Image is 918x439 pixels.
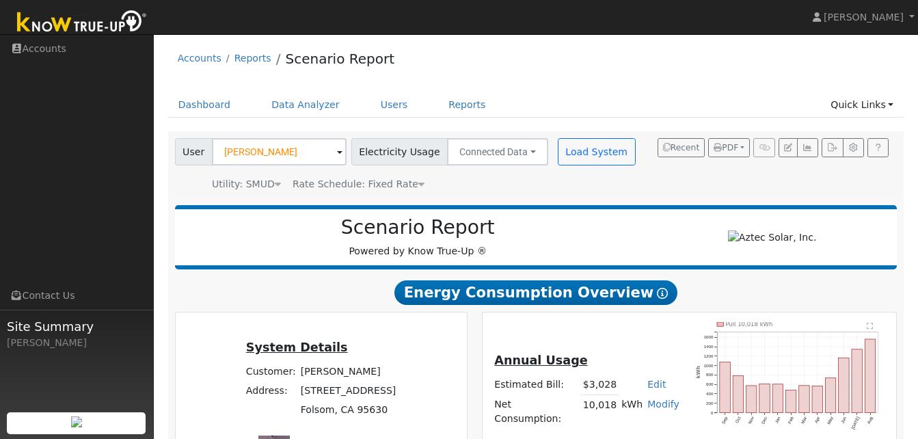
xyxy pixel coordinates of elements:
[492,375,581,395] td: Estimated Bill:
[619,395,645,429] td: kWh
[773,384,783,412] rect: onclick=""
[707,391,714,396] text: 400
[298,401,399,420] td: Folsom, CA 95630
[708,138,750,157] button: PDF
[707,372,714,377] text: 800
[867,138,889,157] a: Help Link
[707,382,714,386] text: 600
[843,138,864,157] button: Settings
[657,288,668,299] i: Show Help
[820,92,904,118] a: Quick Links
[234,53,271,64] a: Reports
[720,362,730,413] rect: onclick=""
[704,344,714,349] text: 1400
[647,379,666,390] a: Edit
[704,363,714,368] text: 1000
[658,138,705,157] button: Recent
[721,415,729,424] text: Sep
[707,401,714,405] text: 200
[779,138,798,157] button: Edit User
[866,415,874,424] text: Aug
[747,415,755,425] text: Nov
[786,390,796,413] rect: onclick=""
[494,354,587,367] u: Annual Usage
[394,280,677,305] span: Energy Consumption Overview
[787,415,794,424] text: Feb
[711,410,714,415] text: 0
[824,12,904,23] span: [PERSON_NAME]
[822,138,843,157] button: Export Interval Data
[580,375,619,395] td: $3,028
[852,349,862,412] rect: onclick=""
[797,138,818,157] button: Multi-Series Graph
[298,382,399,401] td: [STREET_ADDRESS]
[735,416,742,424] text: Oct
[285,51,394,67] a: Scenario Report
[492,395,581,429] td: Net Consumption:
[71,416,82,427] img: retrieve
[189,216,647,239] h2: Scenario Report
[865,339,876,412] rect: onclick=""
[351,138,448,165] span: Electricity Usage
[696,366,702,378] text: kWh
[840,415,848,424] text: Jun
[647,399,679,410] a: Modify
[812,386,822,412] rect: onclick=""
[7,336,146,350] div: [PERSON_NAME]
[261,92,350,118] a: Data Analyzer
[7,317,146,336] span: Site Summary
[212,177,281,191] div: Utility: SMUD
[726,321,773,328] text: Pull 10,018 kWh
[243,362,298,381] td: Customer:
[370,92,418,118] a: Users
[175,138,213,165] span: User
[826,378,836,413] rect: onclick=""
[774,415,781,424] text: Jan
[850,416,861,430] text: [DATE]
[867,322,873,329] text: 
[212,138,347,165] input: Select a User
[293,178,424,189] span: Alias: None
[580,395,619,429] td: 10,018
[447,138,548,165] button: Connected Data
[746,386,757,412] rect: onclick=""
[839,358,849,412] rect: onclick=""
[182,216,654,258] div: Powered by Know True-Up ®
[733,375,744,412] rect: onclick=""
[558,138,636,165] button: Load System
[813,416,820,424] text: Apr
[714,143,738,152] span: PDF
[704,334,714,339] text: 1600
[799,386,809,412] rect: onclick=""
[728,230,817,245] img: Aztec Solar, Inc.
[10,8,154,38] img: Know True-Up
[243,382,298,401] td: Address:
[178,53,221,64] a: Accounts
[704,354,714,358] text: 1200
[759,384,770,412] rect: onclick=""
[761,416,768,425] text: Dec
[800,416,808,425] text: Mar
[826,415,835,425] text: May
[298,362,399,381] td: [PERSON_NAME]
[168,92,241,118] a: Dashboard
[246,341,348,354] u: System Details
[438,92,496,118] a: Reports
